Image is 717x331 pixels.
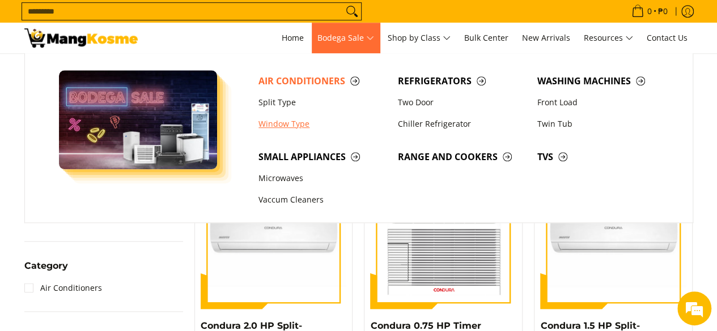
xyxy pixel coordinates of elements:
[646,7,654,15] span: 0
[532,146,671,167] a: TVs
[537,74,665,88] span: Washing Machines
[516,23,576,53] a: New Arrivals
[253,146,392,167] a: Small Appliances
[459,23,514,53] a: Bulk Center
[24,261,68,270] span: Category
[641,23,693,53] a: Contact Us
[258,150,387,164] span: Small Appliances
[532,113,671,135] a: Twin Tub
[66,96,156,210] span: We're online!
[59,70,218,169] img: Bodega Sale
[24,28,138,48] img: Bodega Sale Aircon l Mang Kosme: Home Appliances Warehouse Sale Condura | Page 2
[532,92,671,113] a: Front Load
[253,190,392,211] a: Vaccum Cleaners
[647,32,688,43] span: Contact Us
[276,23,309,53] a: Home
[392,92,532,113] a: Two Door
[343,3,361,20] button: Search
[392,146,532,167] a: Range and Cookers
[537,150,665,164] span: TVs
[253,167,392,189] a: Microwaves
[540,163,686,309] img: condura-split-type-inverter-air-conditioner-class-b-full-view-mang-kosme
[253,92,392,113] a: Split Type
[398,74,526,88] span: Refrigerators
[59,63,190,78] div: Chat with us now
[6,215,216,255] textarea: Type your message and hit 'Enter'
[258,74,387,88] span: Air Conditioners
[24,261,68,279] summary: Open
[398,150,526,164] span: Range and Cookers
[201,163,347,309] img: condura-split-type-inverter-air-conditioner-class-b-full-view-mang-kosme
[149,23,693,53] nav: Main Menu
[388,31,451,45] span: Shop by Class
[317,31,374,45] span: Bodega Sale
[656,7,669,15] span: ₱0
[578,23,639,53] a: Resources
[392,113,532,135] a: Chiller Refrigerator
[464,32,508,43] span: Bulk Center
[312,23,380,53] a: Bodega Sale
[584,31,633,45] span: Resources
[628,5,671,18] span: •
[382,23,456,53] a: Shop by Class
[253,113,392,135] a: Window Type
[392,70,532,92] a: Refrigerators
[532,70,671,92] a: Washing Machines
[522,32,570,43] span: New Arrivals
[253,70,392,92] a: Air Conditioners
[186,6,213,33] div: Minimize live chat window
[282,32,304,43] span: Home
[24,279,102,297] a: Air Conditioners
[370,163,516,309] img: Condura 0.75 HP Timer 6S Series Window-Type Air Conditioner (Class B)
